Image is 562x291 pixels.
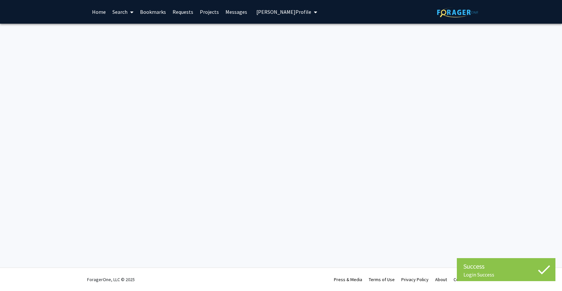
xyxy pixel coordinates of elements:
[222,0,250,23] a: Messages
[437,7,478,17] img: ForagerOne Logo
[197,0,222,23] a: Projects
[454,277,475,282] a: Contact Us
[169,0,197,23] a: Requests
[435,277,447,282] a: About
[137,0,169,23] a: Bookmarks
[463,261,549,271] div: Success
[334,277,362,282] a: Press & Media
[87,268,135,291] div: ForagerOne, LLC © 2025
[401,277,429,282] a: Privacy Policy
[369,277,395,282] a: Terms of Use
[109,0,137,23] a: Search
[463,271,549,278] div: Login Success
[256,9,311,15] span: [PERSON_NAME] Profile
[89,0,109,23] a: Home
